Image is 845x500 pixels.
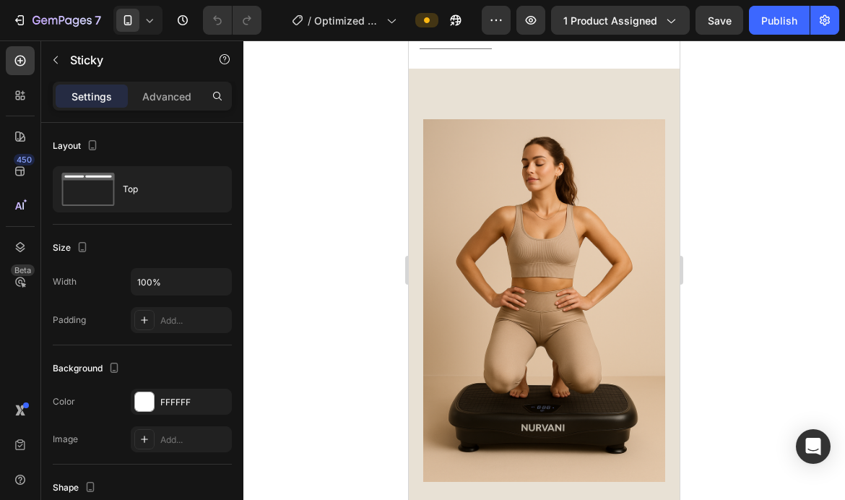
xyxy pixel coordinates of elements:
p: Advanced [142,89,191,104]
div: Open Intercom Messenger [796,429,831,464]
div: FFFFFF [160,396,228,409]
div: Beta [11,264,35,276]
div: Add... [160,434,228,447]
div: Shape [53,478,99,498]
p: 7 [95,12,101,29]
div: Size [53,238,91,258]
button: Save [695,6,743,35]
iframe: Design area [409,40,680,500]
input: Auto [131,269,231,295]
button: 1 product assigned [551,6,690,35]
div: Padding [53,314,86,327]
div: Background [53,359,123,379]
div: Publish [761,13,797,28]
p: Settings [71,89,112,104]
button: 7 [6,6,108,35]
button: Publish [749,6,810,35]
span: 1 product assigned [563,13,657,28]
span: / [308,13,311,28]
div: Add... [160,314,228,327]
span: Save [708,14,732,27]
div: Image [53,433,78,446]
p: Sticky [70,51,193,69]
div: 450 [14,154,35,165]
div: Top [123,173,211,206]
div: Color [53,395,75,408]
span: Optimized Landing Page Template [314,13,381,28]
div: Undo/Redo [203,6,261,35]
div: Layout [53,137,101,156]
div: Width [53,275,77,288]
